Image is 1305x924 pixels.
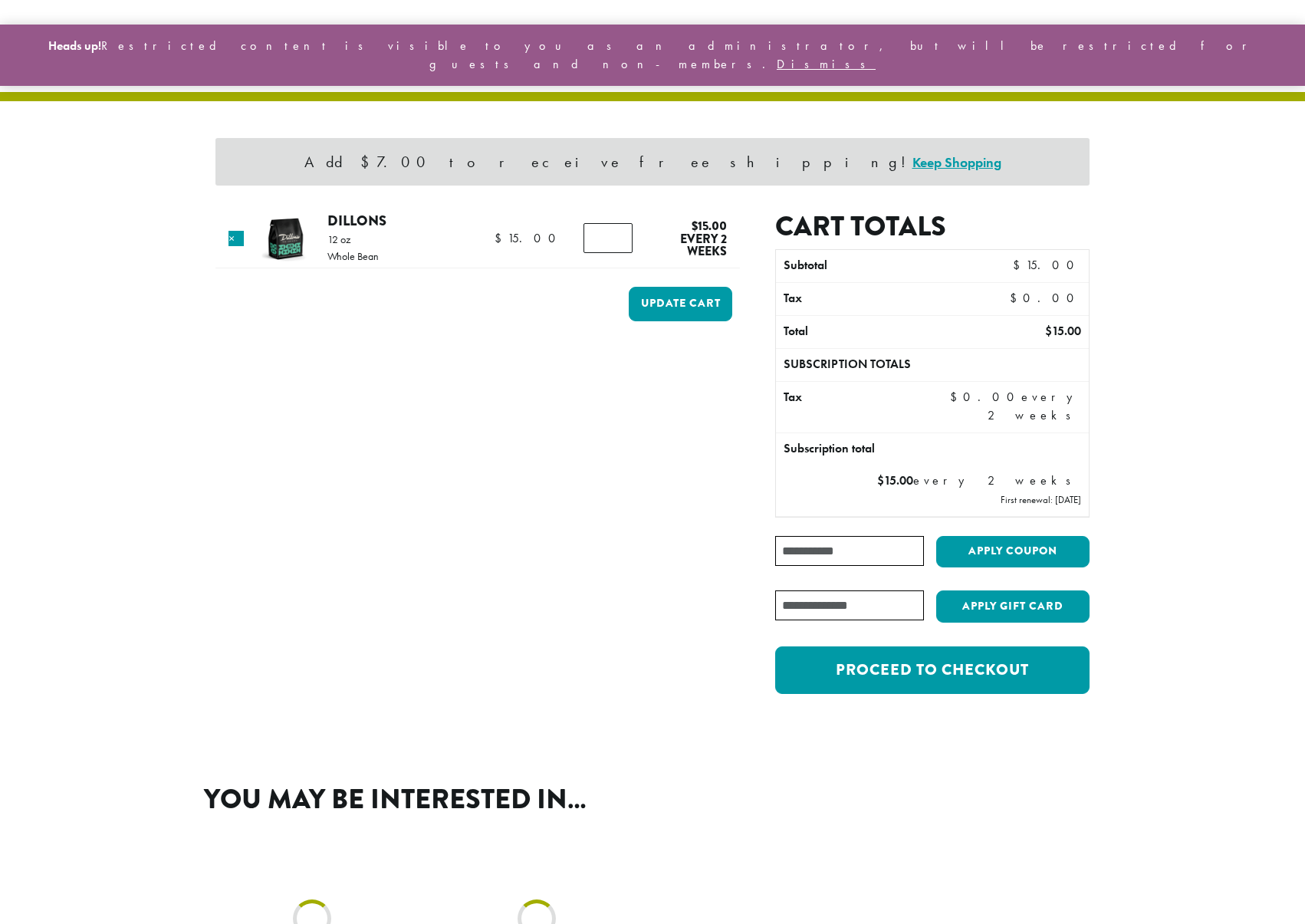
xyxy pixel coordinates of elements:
[327,234,379,245] p: 12 oz
[776,433,1089,465] th: Subscription total
[327,251,379,261] p: Whole Bean
[950,389,963,405] span: $
[1010,290,1023,306] span: $
[877,472,884,488] span: $
[1045,323,1081,339] bdi: 15.00
[877,472,913,488] span: 15.00
[1045,323,1052,339] span: $
[776,283,998,315] th: Tax
[776,465,1089,516] td: every 2 weeks
[1001,493,1081,506] small: First renewal: [DATE]
[629,287,732,321] button: Update cart
[775,646,1090,694] a: Proceed to checkout
[777,56,876,72] a: Dismiss
[776,250,964,282] th: Subtotal
[776,349,1089,381] th: Subscription totals
[204,783,1101,816] h2: You may be interested in…
[912,153,1001,171] a: Keep Shopping
[776,316,964,348] th: Total
[1013,257,1081,273] bdi: 15.00
[495,230,508,246] span: $
[495,230,563,246] bdi: 15.00
[942,382,1089,432] td: every 2 weeks
[583,223,633,252] input: Product quantity
[228,231,244,246] a: Remove this item
[936,536,1090,567] button: Apply coupon
[936,590,1090,623] button: Apply Gift Card
[692,217,727,235] bdi: 15.00
[261,214,311,264] img: Dillons
[666,233,727,258] span: every 2 weeks
[950,389,1021,405] span: 0.00
[327,210,386,231] a: Dillons
[1010,290,1081,306] bdi: 0.00
[1013,257,1026,273] span: $
[215,138,1090,186] div: Add $7.00 to receive free shipping!
[48,38,101,54] strong: Heads up!
[775,210,1090,243] h2: Cart totals
[692,217,698,235] span: $
[776,382,942,432] th: Tax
